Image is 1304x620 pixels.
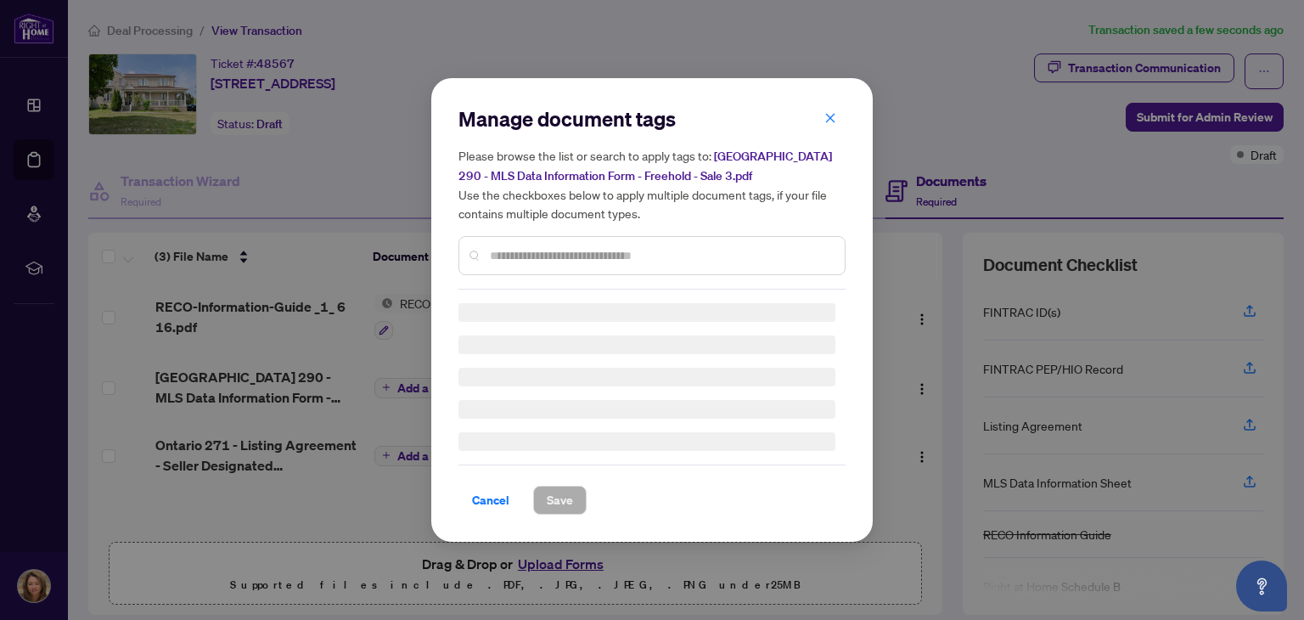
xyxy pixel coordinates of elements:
button: Save [533,486,587,515]
button: Cancel [458,486,523,515]
h5: Please browse the list or search to apply tags to: Use the checkboxes below to apply multiple doc... [458,146,846,223]
span: Cancel [472,487,509,514]
button: Open asap [1236,561,1287,612]
h2: Manage document tags [458,105,846,132]
span: close [824,112,836,124]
